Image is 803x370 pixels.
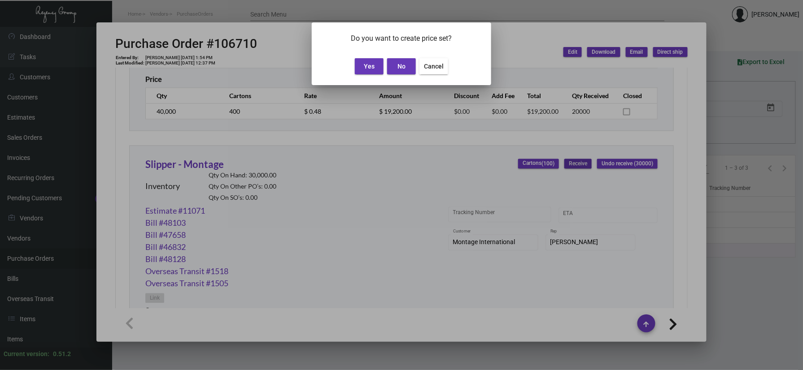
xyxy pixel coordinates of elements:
[4,349,49,359] div: Current version:
[53,349,71,359] div: 0.51.2
[364,63,375,70] span: Yes
[323,33,480,44] p: Do you want to create price set?
[387,58,416,74] button: No
[355,58,384,74] button: Yes
[397,63,406,70] span: No
[419,58,448,74] button: Cancel
[424,63,444,70] span: Cancel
